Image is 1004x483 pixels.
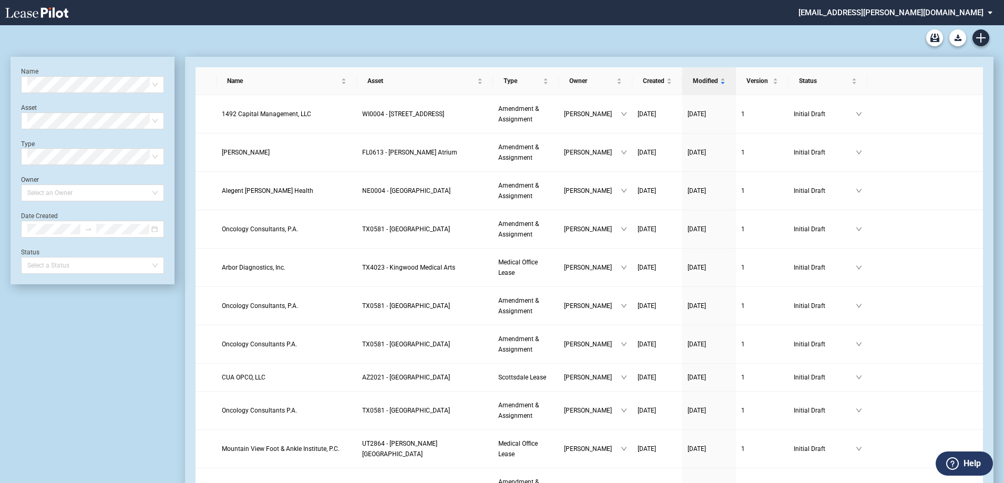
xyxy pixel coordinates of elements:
a: [DATE] [688,372,731,383]
span: down [856,374,862,381]
span: down [621,341,627,347]
a: [DATE] [688,186,731,196]
button: Help [936,451,993,476]
a: Medical Office Lease [498,438,554,459]
span: [DATE] [688,302,706,310]
span: TX0581 - Bay Area Professional Plaza [362,302,450,310]
span: 1 [741,110,745,118]
a: [DATE] [638,224,677,234]
a: TX0581 - [GEOGRAPHIC_DATA] [362,405,488,416]
a: [DATE] [638,262,677,273]
a: Oncology Consultants, P.A. [222,224,352,234]
span: 1 [741,264,745,271]
span: Alegent Creighton Health [222,187,313,194]
a: 1 [741,372,783,383]
span: [PERSON_NAME] [564,444,621,454]
span: down [621,264,627,271]
a: [DATE] [688,147,731,158]
span: 1 [741,302,745,310]
th: Version [736,67,788,95]
a: [DATE] [688,405,731,416]
a: Amendment & Assignment [498,142,554,163]
span: down [621,111,627,117]
a: Amendment & Assignment [498,295,554,316]
span: [DATE] [688,445,706,453]
th: Name [217,67,357,95]
span: Version [746,76,771,86]
label: Status [21,249,39,256]
span: down [856,341,862,347]
span: [PERSON_NAME] [564,147,621,158]
a: Mountain View Foot & Ankle Institute, P.C. [222,444,352,454]
span: [PERSON_NAME] [564,372,621,383]
a: Oncology Consultants P.A. [222,339,352,350]
span: Initial Draft [794,339,856,350]
span: Initial Draft [794,301,856,311]
span: [DATE] [638,110,656,118]
span: [DATE] [638,407,656,414]
span: Oncology Consultants P.A. [222,407,297,414]
span: Mauricio T. Hernandez, M.D. [222,149,270,156]
span: TX0581 - Bay Area Professional Plaza [362,225,450,233]
span: NE0004 - Lakeside Two Professional Center [362,187,450,194]
a: Amendment & Assignment [498,400,554,421]
span: down [856,188,862,194]
span: 1 [741,341,745,348]
a: CUA OPCO, LLC [222,372,352,383]
span: down [856,149,862,156]
span: 1 [741,149,745,156]
a: AZ2021 - [GEOGRAPHIC_DATA] [362,372,488,383]
span: 1 [741,407,745,414]
span: Oncology Consultants, P.A. [222,302,298,310]
span: Amendment & Assignment [498,335,539,353]
span: [DATE] [688,149,706,156]
a: TX0581 - [GEOGRAPHIC_DATA] [362,301,488,311]
span: Type [504,76,541,86]
span: [DATE] [638,302,656,310]
span: TX0581 - Bay Area Professional Plaza [362,407,450,414]
a: Archive [926,29,943,46]
a: [DATE] [688,339,731,350]
th: Status [788,67,867,95]
span: Status [799,76,849,86]
span: [DATE] [638,445,656,453]
th: Created [632,67,682,95]
a: [PERSON_NAME] [222,147,352,158]
span: down [621,226,627,232]
a: 1 [741,339,783,350]
span: swap-right [85,225,92,233]
md-menu: Download Blank Form List [946,29,969,46]
span: [DATE] [638,341,656,348]
a: Oncology Consultants, P.A. [222,301,352,311]
span: TX4023 - Kingwood Medical Arts [362,264,455,271]
span: CUA OPCO, LLC [222,374,265,381]
span: Initial Draft [794,186,856,196]
span: [DATE] [638,374,656,381]
a: [DATE] [638,405,677,416]
a: Amendment & Assignment [498,219,554,240]
span: 1 [741,225,745,233]
span: Oncology Consultants P.A. [222,341,297,348]
span: Medical Office Lease [498,259,538,276]
a: Oncology Consultants P.A. [222,405,352,416]
span: down [621,188,627,194]
span: Initial Draft [794,147,856,158]
span: down [856,111,862,117]
a: [DATE] [638,444,677,454]
span: TX0581 - Bay Area Professional Plaza [362,341,450,348]
span: Arbor Diagnostics, Inc. [222,264,285,271]
a: NE0004 - [GEOGRAPHIC_DATA] [362,186,488,196]
span: 1 [741,445,745,453]
span: 1492 Capital Management, LLC [222,110,311,118]
a: 1 [741,405,783,416]
span: Amendment & Assignment [498,143,539,161]
a: TX0581 - [GEOGRAPHIC_DATA] [362,339,488,350]
span: [DATE] [688,374,706,381]
span: Initial Draft [794,224,856,234]
a: 1 [741,262,783,273]
span: Initial Draft [794,405,856,416]
th: Asset [357,67,493,95]
span: down [621,374,627,381]
span: [DATE] [638,149,656,156]
span: [PERSON_NAME] [564,339,621,350]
